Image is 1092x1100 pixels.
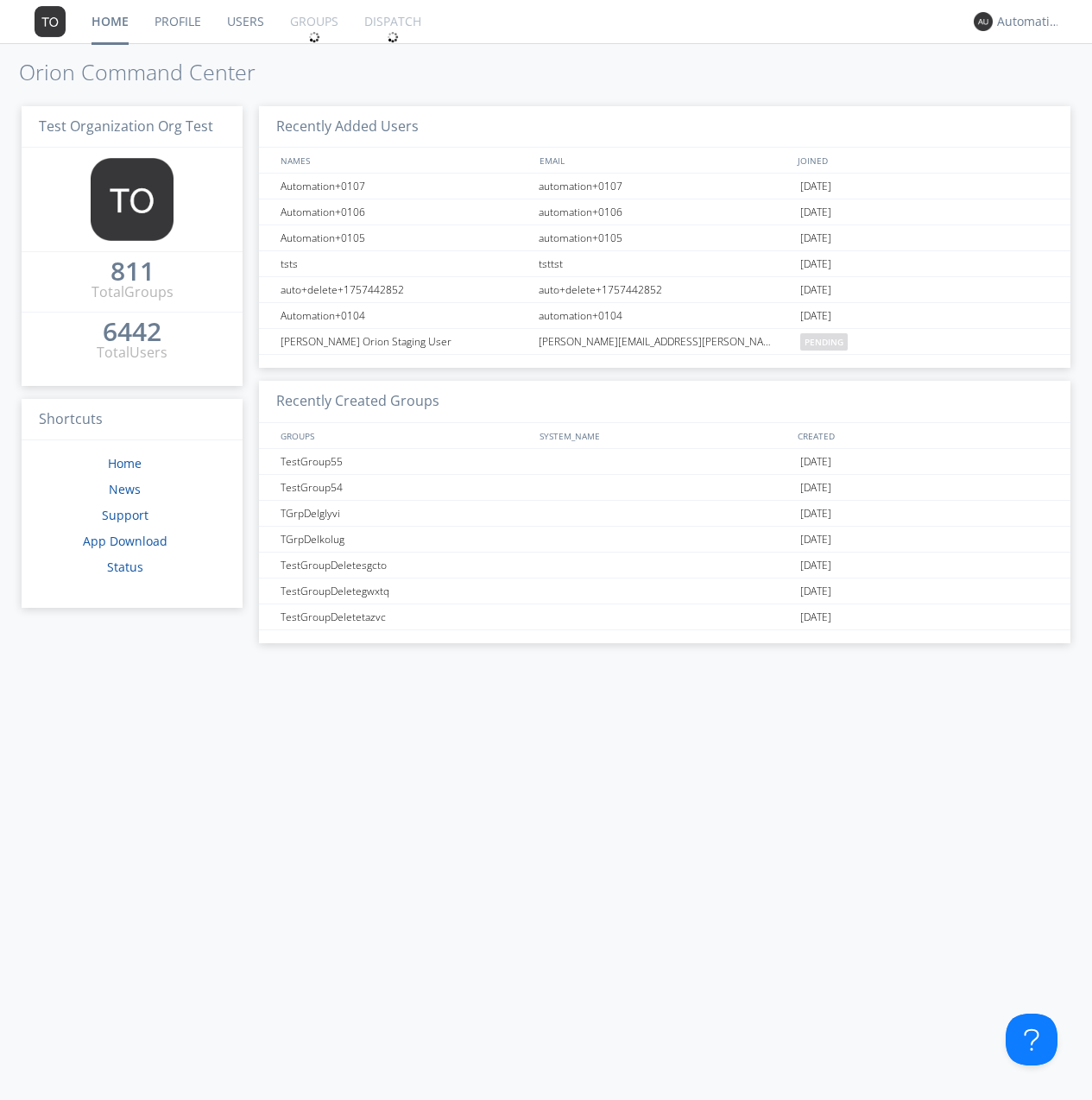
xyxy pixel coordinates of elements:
a: TestGroup55[DATE] [259,449,1070,475]
div: GROUPS [276,423,530,448]
div: TGrpDelglyvi [276,501,533,526]
div: auto+delete+1757442852 [534,277,796,302]
div: automation+0107 [534,174,796,199]
div: automation+0106 [534,199,796,224]
a: App Download [83,533,167,549]
img: 373638.png [35,6,66,37]
span: Test Organization Org Test [39,117,213,136]
a: TGrpDelkolug[DATE] [259,527,1070,553]
a: TestGroupDeletetazvc[DATE] [259,604,1070,630]
a: Automation+0105automation+0105[DATE] [259,225,1070,251]
div: Total Groups [92,282,174,302]
span: pending [800,333,848,351]
span: [DATE] [800,578,831,604]
a: TestGroupDeletesgcto[DATE] [259,553,1070,578]
span: [DATE] [800,251,831,277]
a: Status [107,559,143,575]
div: TestGroup55 [276,449,533,474]
div: EMAIL [535,148,794,173]
div: tsttst [534,251,796,276]
img: spin.svg [308,31,320,43]
div: CREATED [793,423,1053,448]
a: [PERSON_NAME] Orion Staging User[PERSON_NAME][EMAIL_ADDRESS][PERSON_NAME][PERSON_NAME][DOMAIN_NAM... [259,329,1070,355]
a: auto+delete+1757442852auto+delete+1757442852[DATE] [259,277,1070,303]
div: SYSTEM_NAME [535,423,794,448]
span: [DATE] [800,475,831,501]
div: TestGroupDeletesgcto [276,553,533,578]
div: TestGroup54 [276,475,533,500]
span: [DATE] [800,527,831,553]
div: NAMES [276,148,530,173]
a: 811 [110,262,155,282]
div: [PERSON_NAME] Orion Staging User [276,329,533,354]
div: tsts [276,251,533,276]
a: 6442 [103,323,161,343]
span: [DATE] [800,225,831,251]
span: [DATE] [800,174,831,199]
div: automation+0105 [534,225,796,250]
span: [DATE] [800,277,831,303]
div: Automation+0107 [276,174,533,199]
div: TGrpDelkolug [276,527,533,552]
div: Automation+0105 [276,225,533,250]
a: Automation+0104automation+0104[DATE] [259,303,1070,329]
div: TestGroupDeletetazvc [276,604,533,629]
a: tstststtst[DATE] [259,251,1070,277]
div: [PERSON_NAME][EMAIL_ADDRESS][PERSON_NAME][PERSON_NAME][DOMAIN_NAME] [534,329,796,354]
div: Automation+0104 [276,303,533,328]
img: 373638.png [91,158,174,241]
div: TestGroupDeletegwxtq [276,578,533,604]
a: News [109,481,141,497]
div: Total Users [97,343,167,363]
div: Automation+0106 [276,199,533,224]
div: automation+0104 [534,303,796,328]
h3: Recently Added Users [259,106,1070,149]
a: TGrpDelglyvi[DATE] [259,501,1070,527]
a: TestGroupDeletegwxtq[DATE] [259,578,1070,604]
span: [DATE] [800,303,831,329]
a: Automation+0107automation+0107[DATE] [259,174,1070,199]
div: Automation+0004 [997,13,1062,30]
span: [DATE] [800,449,831,475]
span: [DATE] [800,199,831,225]
div: 811 [110,262,155,280]
iframe: Toggle Customer Support [1006,1014,1057,1065]
div: 6442 [103,323,161,340]
span: [DATE] [800,604,831,630]
div: auto+delete+1757442852 [276,277,533,302]
img: spin.svg [387,31,399,43]
span: [DATE] [800,501,831,527]
span: [DATE] [800,553,831,578]
a: Support [102,507,148,523]
a: TestGroup54[DATE] [259,475,1070,501]
a: Home [108,455,142,471]
a: Automation+0106automation+0106[DATE] [259,199,1070,225]
div: JOINED [793,148,1053,173]
img: 373638.png [974,12,993,31]
h3: Shortcuts [22,399,243,441]
h3: Recently Created Groups [259,381,1070,423]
